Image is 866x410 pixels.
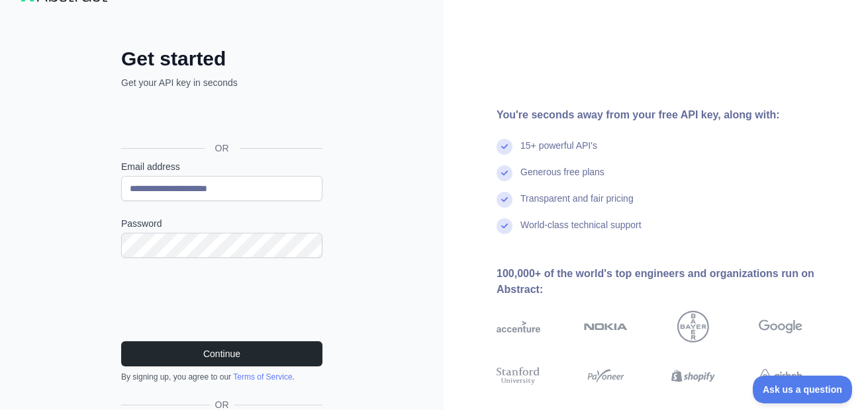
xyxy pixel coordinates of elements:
img: check mark [497,165,512,181]
button: Continue [121,341,322,366]
div: Generous free plans [520,165,604,192]
iframe: Toggle Customer Support [753,376,853,403]
span: OR [205,142,240,155]
iframe: Sign in with Google Button [115,104,326,133]
img: accenture [497,311,540,343]
img: airbnb [759,365,802,387]
p: Get your API key in seconds [121,76,322,89]
div: 100,000+ of the world's top engineers and organizations run on Abstract: [497,266,845,298]
div: By signing up, you agree to our . [121,372,322,382]
div: You're seconds away from your free API key, along with: [497,107,845,123]
h2: Get started [121,47,322,71]
img: payoneer [584,365,628,387]
img: check mark [497,139,512,155]
div: 15+ powerful API's [520,139,597,165]
img: check mark [497,192,512,208]
img: check mark [497,218,512,234]
label: Password [121,217,322,230]
div: World-class technical support [520,218,642,245]
img: google [759,311,802,343]
div: Transparent and fair pricing [520,192,634,218]
img: nokia [584,311,628,343]
a: Terms of Service [233,372,292,382]
img: bayer [677,311,709,343]
img: stanford university [497,365,540,387]
label: Email address [121,160,322,173]
img: shopify [671,365,715,387]
iframe: reCAPTCHA [121,274,322,325]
